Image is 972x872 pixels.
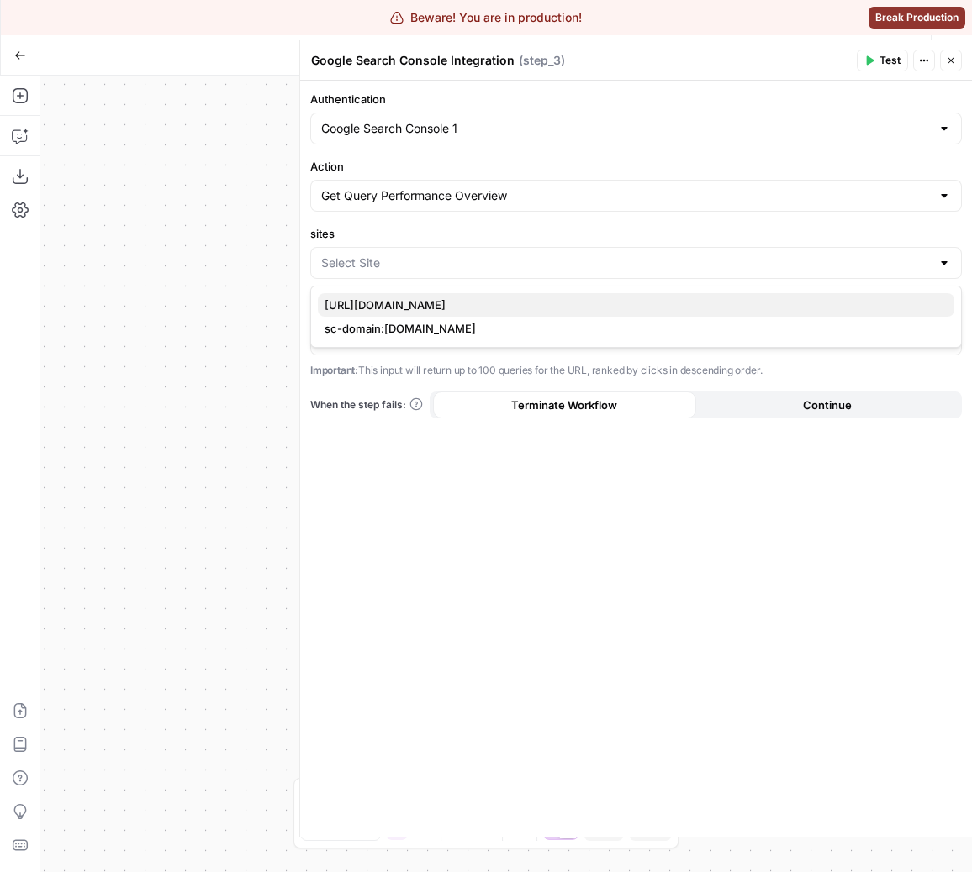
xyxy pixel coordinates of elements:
span: Terminate Workflow [511,397,617,413]
textarea: Google Search Console Integration [311,52,515,69]
label: Action [310,158,962,175]
span: ( step_3 ) [519,52,565,69]
input: Select Site [321,255,931,271]
p: This input will return up to 100 queries for the URL, ranked by clicks in descending order. [310,362,962,379]
label: Authentication [310,91,962,108]
input: Google Search Console 1 [321,120,931,137]
span: [URL][DOMAIN_NAME] [325,297,941,313]
button: Test [857,50,908,71]
a: When the step fails: [310,397,423,412]
button: Continue [696,391,959,418]
strong: Important: [310,364,358,376]
div: Beware! You are in production! [390,9,582,26]
input: Get Query Performance Overview [321,187,931,204]
span: sc-domain:[DOMAIN_NAME] [325,320,941,337]
label: sites [310,225,962,242]
span: Test [880,53,901,68]
span: Continue [803,397,852,413]
button: Break Production [869,7,965,29]
span: Break Production [875,10,959,25]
